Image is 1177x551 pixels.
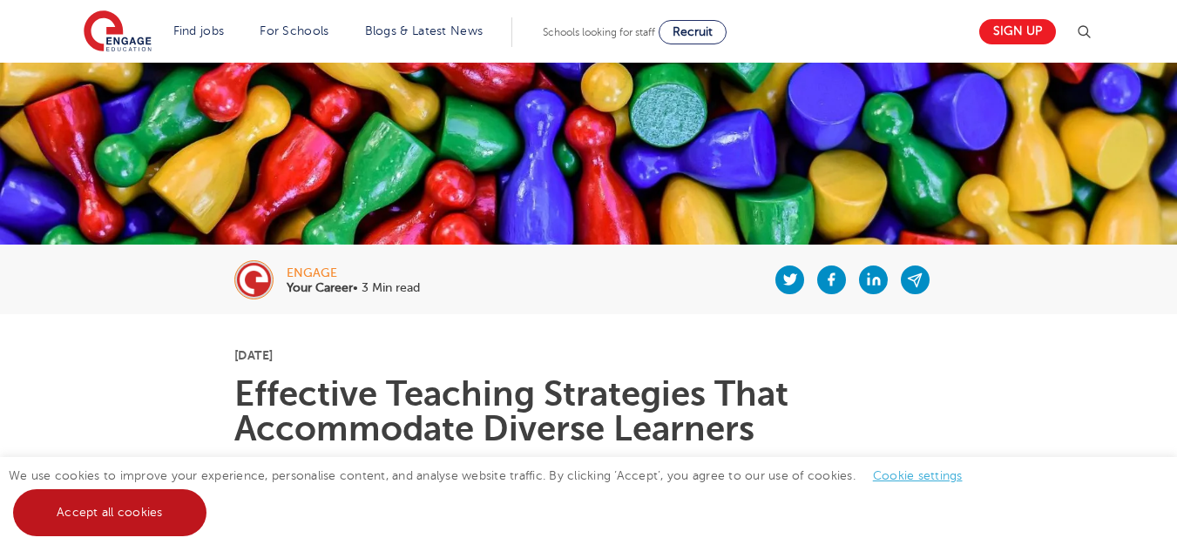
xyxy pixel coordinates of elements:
[84,10,152,54] img: Engage Education
[173,24,225,37] a: Find jobs
[873,469,963,482] a: Cookie settings
[287,267,420,279] div: engage
[260,24,328,37] a: For Schools
[13,489,206,536] a: Accept all cookies
[287,281,353,294] b: Your Career
[543,26,655,38] span: Schools looking for staff
[659,20,727,44] a: Recruit
[673,25,713,38] span: Recruit
[9,469,980,519] span: We use cookies to improve your experience, personalise content, and analyse website traffic. By c...
[287,282,420,294] p: • 3 Min read
[365,24,484,37] a: Blogs & Latest News
[979,19,1056,44] a: Sign up
[234,377,943,447] h1: Effective Teaching Strategies That Accommodate Diverse Learners
[234,349,943,361] p: [DATE]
